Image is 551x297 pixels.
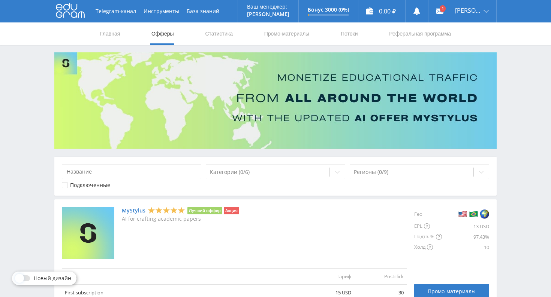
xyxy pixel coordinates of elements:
a: Реферальная программа [388,22,452,45]
a: Потоки [340,22,359,45]
img: MyStylus [62,207,114,259]
td: Тариф [302,268,354,284]
li: Акция [224,207,239,214]
div: 10 [442,242,489,252]
div: 13 USD [442,221,489,232]
td: Postclick [354,268,407,284]
span: Промо-материалы [428,288,476,294]
a: Статистика [204,22,234,45]
p: Ваш менеджер: [247,4,289,10]
div: Гео [414,207,442,221]
input: Название [62,164,201,179]
span: [PERSON_NAME] [455,7,481,13]
a: Промо-материалы [264,22,310,45]
a: MyStylus [122,208,145,214]
div: 97.43% [442,232,489,242]
div: 5 Stars [148,206,185,214]
div: Подключенные [70,182,110,188]
li: Лучший оффер [187,207,222,214]
a: Главная [99,22,121,45]
div: Подтв. % [414,232,442,242]
span: Новый дизайн [34,275,71,281]
div: Холд [414,242,442,252]
a: Офферы [151,22,175,45]
img: Banner [54,52,497,149]
p: Бонус 3000 (0%) [308,7,349,13]
p: [PERSON_NAME] [247,11,289,17]
p: AI for crafting academic papers [122,216,239,222]
td: Цель [62,268,302,284]
div: EPL [414,221,442,232]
